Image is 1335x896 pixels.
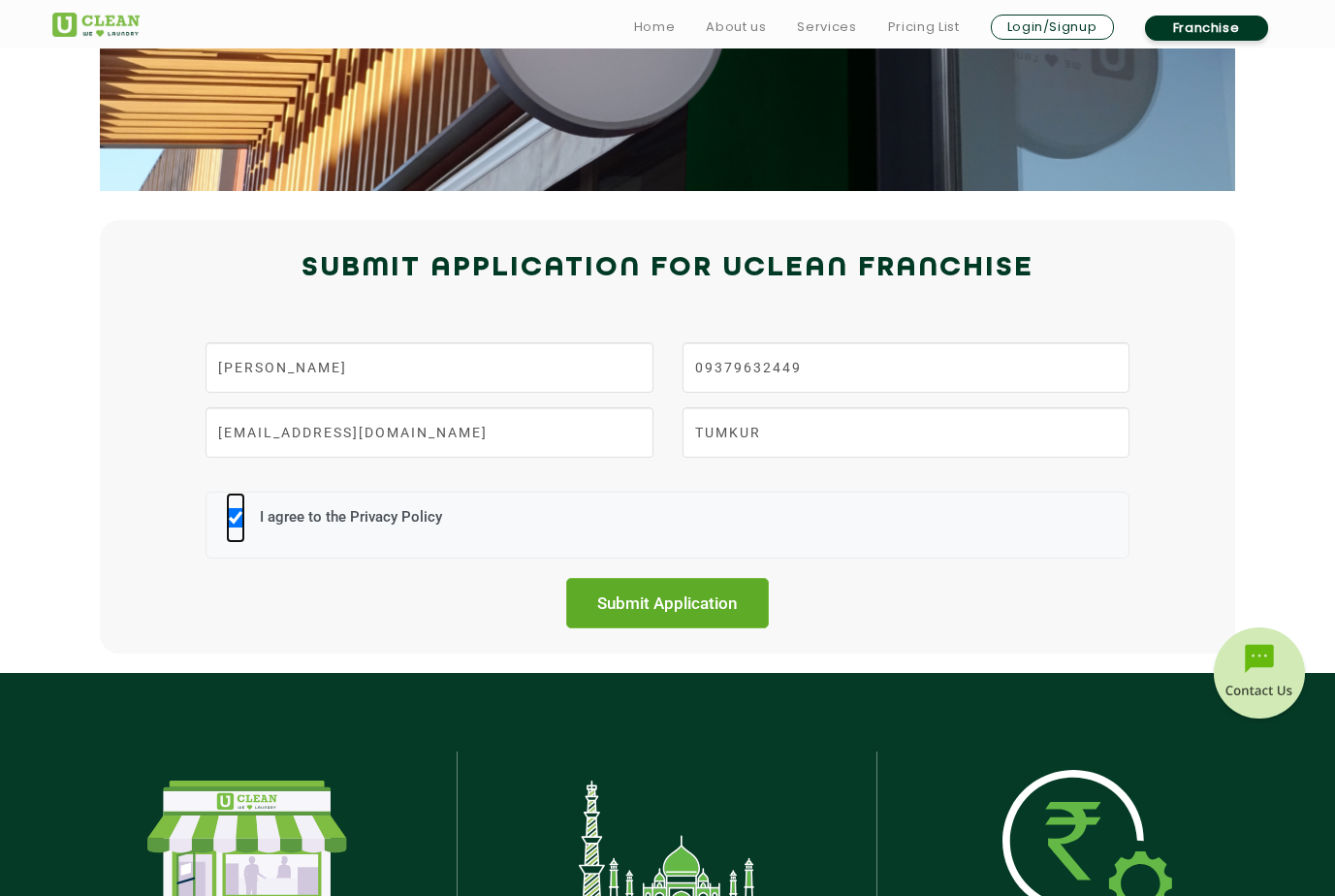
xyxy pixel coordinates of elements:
a: Services [797,16,856,39]
a: Pricing List [888,16,960,39]
h2: Submit Application for UCLEAN FRANCHISE [52,245,1284,292]
a: Franchise [1145,16,1268,41]
input: Submit Application [566,578,770,628]
a: Login/Signup [991,15,1114,40]
label: I agree to the Privacy Policy [255,508,442,544]
input: Email Id* [206,407,652,458]
input: Phone Number* [683,342,1129,393]
a: Home [634,16,676,39]
img: UClean Laundry and Dry Cleaning [52,13,140,37]
input: City* [683,407,1129,458]
input: Name* [206,342,652,393]
img: contact-btn [1211,627,1308,724]
a: About us [706,16,766,39]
